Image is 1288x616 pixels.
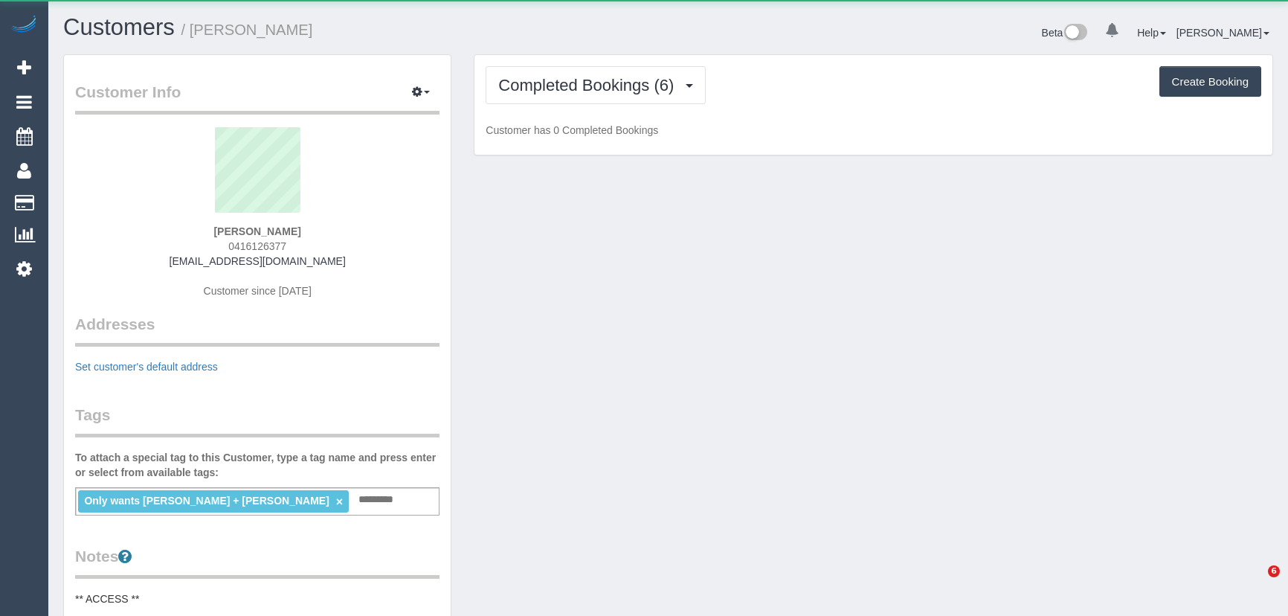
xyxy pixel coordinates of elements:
a: Beta [1042,27,1088,39]
img: Automaid Logo [9,15,39,36]
legend: Notes [75,545,439,579]
iframe: Intercom live chat [1237,565,1273,601]
a: [PERSON_NAME] [1176,27,1269,39]
span: Customer since [DATE] [204,285,312,297]
span: Only wants [PERSON_NAME] + [PERSON_NAME] [84,495,329,507]
img: New interface [1063,24,1087,43]
span: 6 [1268,565,1280,577]
a: Help [1137,27,1166,39]
button: Completed Bookings (6) [486,66,706,104]
label: To attach a special tag to this Customer, type a tag name and press enter or select from availabl... [75,450,439,480]
small: / [PERSON_NAME] [181,22,313,38]
strong: [PERSON_NAME] [213,225,300,237]
a: Set customer's default address [75,361,218,373]
legend: Tags [75,404,439,437]
p: Customer has 0 Completed Bookings [486,123,1261,138]
a: Customers [63,14,175,40]
legend: Customer Info [75,81,439,115]
a: × [336,495,343,508]
a: [EMAIL_ADDRESS][DOMAIN_NAME] [170,255,346,267]
span: 0416126377 [228,240,286,252]
button: Create Booking [1159,66,1261,97]
span: Completed Bookings (6) [498,76,681,94]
